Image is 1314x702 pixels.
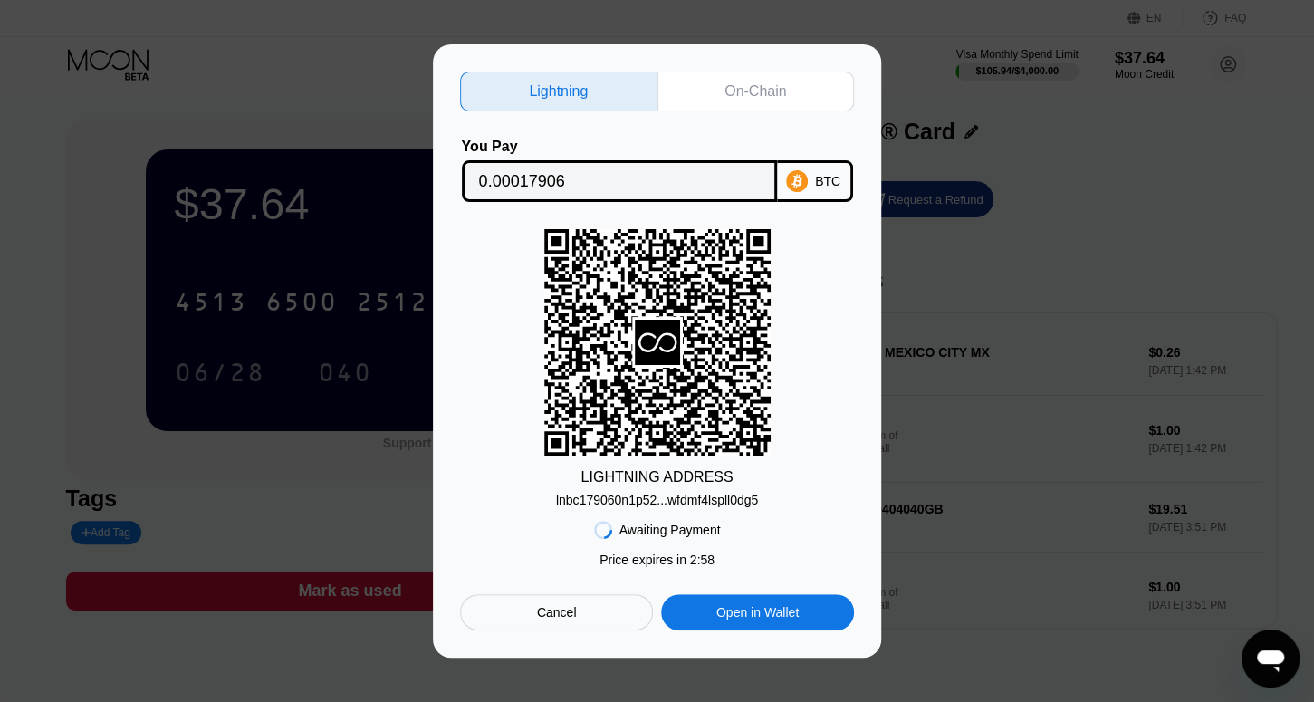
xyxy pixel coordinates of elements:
div: On-Chain [657,72,855,111]
div: BTC [815,174,840,188]
span: 2 : 58 [690,553,715,567]
div: You Pay [462,139,777,155]
div: Open in Wallet [661,594,854,630]
div: Lightning [529,82,588,101]
iframe: Button to launch messaging window [1242,630,1300,688]
div: Awaiting Payment [619,523,721,537]
div: On-Chain [724,82,786,101]
div: LIGHTNING ADDRESS [580,469,733,486]
div: Cancel [537,604,577,620]
div: Lightning [460,72,657,111]
div: Cancel [460,594,653,630]
div: lnbc179060n1p52...wfdmf4lspll0dg5 [556,493,758,507]
div: Price expires in [599,553,715,567]
div: Open in Wallet [716,604,799,620]
div: You PayBTC [460,139,854,202]
div: lnbc179060n1p52...wfdmf4lspll0dg5 [556,486,758,507]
